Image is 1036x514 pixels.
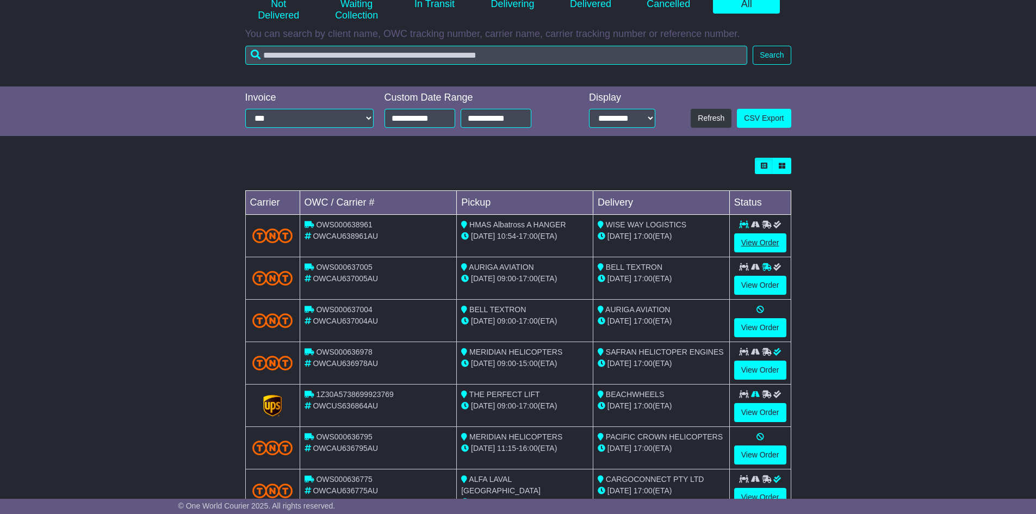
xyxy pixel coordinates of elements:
[607,444,631,453] span: [DATE]
[252,441,293,455] img: TNT_Domestic.png
[606,348,724,356] span: SAFRAN HELICTOPER ENGINES
[734,361,786,380] a: View Order
[598,443,725,454] div: (ETA)
[519,232,538,240] span: 17:00
[316,390,393,399] span: 1Z30A5738699923769
[497,401,516,410] span: 09:00
[178,501,336,510] span: © One World Courier 2025. All rights reserved.
[634,274,653,283] span: 17:00
[607,317,631,325] span: [DATE]
[729,191,791,215] td: Status
[469,432,562,441] span: MERIDIAN HELICOPTERS
[734,233,786,252] a: View Order
[497,444,516,453] span: 11:15
[316,263,373,271] span: OWS000637005
[606,263,662,271] span: BELL TEXTRON
[607,401,631,410] span: [DATE]
[313,317,378,325] span: OWCAU637004AU
[593,191,729,215] td: Delivery
[598,358,725,369] div: (ETA)
[245,191,300,215] td: Carrier
[313,401,378,410] span: OWCUS636864AU
[605,305,670,314] span: AURIGA AVIATION
[313,274,378,283] span: OWCAU637005AU
[497,498,516,506] span: 10:50
[607,232,631,240] span: [DATE]
[471,401,495,410] span: [DATE]
[316,432,373,441] span: OWS000636795
[461,358,588,369] div: - (ETA)
[461,273,588,284] div: - (ETA)
[461,400,588,412] div: - (ETA)
[519,401,538,410] span: 17:00
[734,445,786,465] a: View Order
[469,348,562,356] span: MERIDIAN HELICOPTERS
[734,488,786,507] a: View Order
[461,475,541,495] span: ALFA LAVAL [GEOGRAPHIC_DATA]
[300,191,457,215] td: OWC / Carrier #
[497,317,516,325] span: 09:00
[606,475,704,484] span: CARGOCONNECT PTY LTD
[519,444,538,453] span: 16:00
[471,359,495,368] span: [DATE]
[457,191,593,215] td: Pickup
[598,231,725,242] div: (ETA)
[497,232,516,240] span: 10:54
[252,484,293,498] img: TNT_Domestic.png
[252,356,293,370] img: TNT_Domestic.png
[471,444,495,453] span: [DATE]
[607,274,631,283] span: [DATE]
[606,432,723,441] span: PACIFIC CROWN HELICOPTERS
[634,359,653,368] span: 17:00
[497,274,516,283] span: 09:00
[598,400,725,412] div: (ETA)
[313,359,378,368] span: OWCAU636978AU
[461,315,588,327] div: - (ETA)
[384,92,559,104] div: Custom Date Range
[519,498,538,506] span: 17:00
[461,231,588,242] div: - (ETA)
[606,390,664,399] span: BEACHWHEELS
[316,348,373,356] span: OWS000636978
[263,395,282,417] img: GetCarrierServiceLogo
[634,317,653,325] span: 17:00
[316,475,373,484] span: OWS000636775
[469,220,566,229] span: HMAS Albatross A HANGER
[606,220,686,229] span: WISE WAY LOGISTICS
[316,305,373,314] span: OWS000637004
[252,313,293,328] img: TNT_Domestic.png
[245,28,791,40] p: You can search by client name, OWC tracking number, carrier name, carrier tracking number or refe...
[607,359,631,368] span: [DATE]
[734,318,786,337] a: View Order
[519,274,538,283] span: 17:00
[252,271,293,286] img: TNT_Domestic.png
[737,109,791,128] a: CSV Export
[313,444,378,453] span: OWCAU636795AU
[471,232,495,240] span: [DATE]
[634,486,653,495] span: 17:00
[634,401,653,410] span: 17:00
[313,486,378,495] span: OWCAU636775AU
[461,443,588,454] div: - (ETA)
[245,92,374,104] div: Invoice
[316,220,373,229] span: OWS000638961
[598,315,725,327] div: (ETA)
[471,317,495,325] span: [DATE]
[313,232,378,240] span: OWCAU638961AU
[589,92,655,104] div: Display
[634,232,653,240] span: 17:00
[519,317,538,325] span: 17:00
[598,273,725,284] div: (ETA)
[598,485,725,497] div: (ETA)
[469,390,540,399] span: THE PERFECT LIFT
[471,274,495,283] span: [DATE]
[461,497,588,508] div: - (ETA)
[469,263,533,271] span: AURIGA AVIATION
[691,109,731,128] button: Refresh
[734,276,786,295] a: View Order
[607,486,631,495] span: [DATE]
[471,498,495,506] span: [DATE]
[469,305,526,314] span: BELL TEXTRON
[497,359,516,368] span: 09:00
[753,46,791,65] button: Search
